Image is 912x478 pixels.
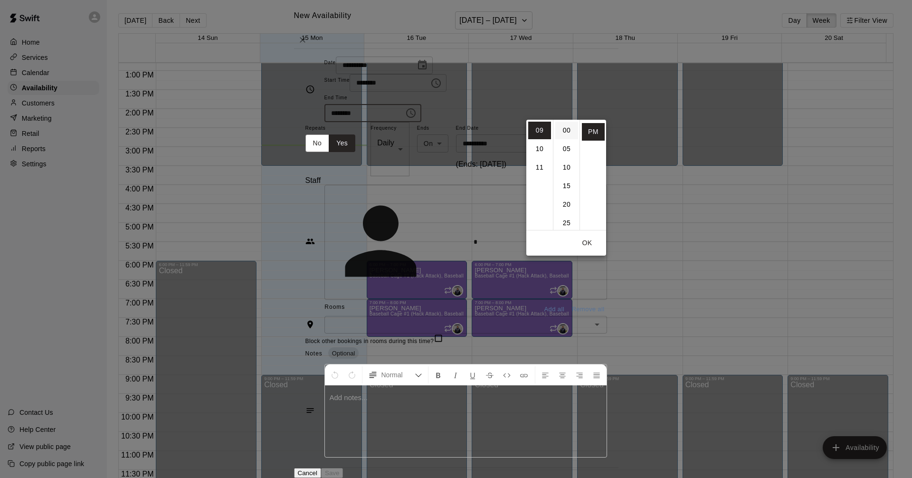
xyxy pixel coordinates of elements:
[305,320,315,329] svg: Rooms
[447,366,464,383] button: Format Italics
[344,366,360,383] button: Redo
[528,122,551,139] li: 9 hours
[305,176,607,185] span: Staff
[329,134,355,152] button: Yes
[528,159,551,176] li: 11 hours
[324,304,345,310] span: Rooms
[417,134,448,152] div: On
[539,302,570,317] button: Add all
[305,122,363,135] span: Repeats
[427,74,446,93] button: Choose time, selected time is 6:00 PM
[305,350,323,357] span: Notes
[465,366,481,383] button: Format Underline
[526,120,553,230] ul: Select hours
[324,60,336,65] span: Date
[305,134,330,152] button: No
[570,302,607,317] button: Remove all
[456,122,553,135] span: End Date
[370,134,431,153] div: Daily
[327,366,343,383] button: Undo
[305,338,434,344] span: Block other bookings in rooms during this time?
[582,123,605,141] li: PM
[305,237,315,246] svg: Staff
[579,120,606,230] ul: Select meridiem
[528,140,551,158] li: 10 hours
[482,366,498,383] button: Format Strikethrough
[324,92,421,105] span: End Time
[571,366,588,383] button: Right Align
[554,366,570,383] button: Center Align
[294,31,311,48] button: Close
[555,140,578,158] li: 5 minutes
[401,104,420,123] button: Choose time, selected time is 9:30 PM
[589,366,605,383] button: Justify Align
[590,318,604,331] button: Open
[321,468,343,478] button: Save
[417,122,448,135] span: Ends
[553,120,579,230] ul: Select minutes
[305,85,315,94] svg: Timing
[516,366,532,383] button: Insert Link
[555,214,578,232] li: 25 minutes
[537,366,553,383] button: Left Align
[324,77,350,83] span: Start Time
[430,366,446,383] button: Format Bold
[413,56,432,75] button: Choose date, selected date is Sep 15, 2025
[370,122,409,135] span: Frequency
[294,10,618,22] h6: New Availability
[456,160,553,169] p: (Ends: [DATE])
[555,122,578,139] li: 0 minutes
[328,350,359,357] span: Optional
[294,468,322,478] button: Cancel
[381,370,415,380] span: Normal
[305,406,315,415] svg: Notes
[555,177,578,195] li: 15 minutes
[555,159,578,176] li: 10 minutes
[572,234,602,252] button: OK
[499,366,515,383] button: Insert Code
[555,196,578,213] li: 20 minutes
[364,366,426,383] button: Formatting Options
[305,134,356,152] div: outlined button group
